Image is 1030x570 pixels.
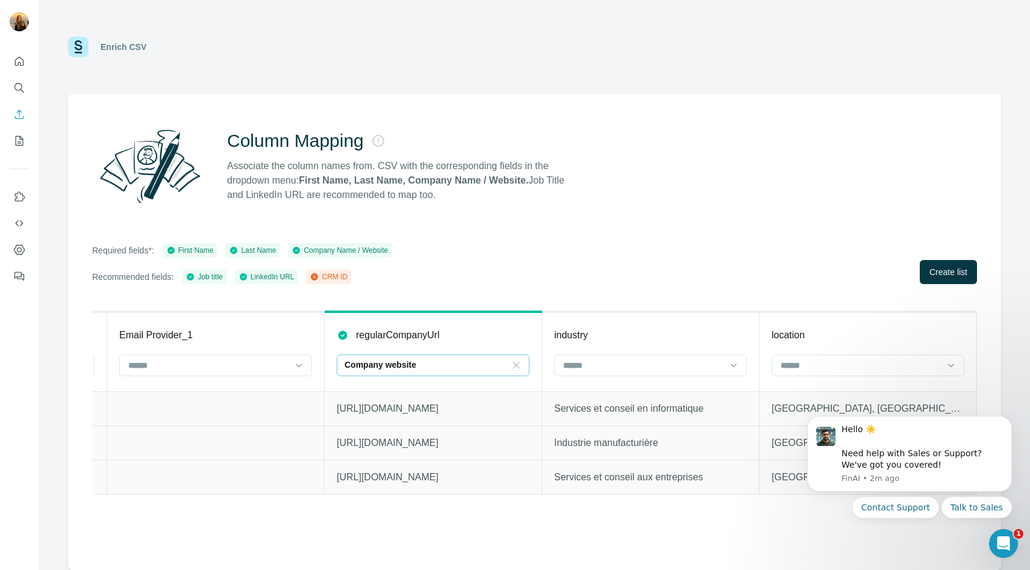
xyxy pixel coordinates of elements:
[772,436,964,450] p: [GEOGRAPHIC_DATA]
[554,470,747,485] p: Services et conseil aux entreprises
[554,328,588,342] p: industry
[92,244,154,256] p: Required fields*:
[229,245,276,256] div: Last Name
[772,328,805,342] p: location
[292,245,388,256] div: Company Name / Website
[789,405,1030,525] iframe: Intercom notifications message
[10,12,29,31] img: Avatar
[772,401,964,416] p: [GEOGRAPHIC_DATA], [GEOGRAPHIC_DATA], [GEOGRAPHIC_DATA]
[10,104,29,125] button: Enrich CSV
[772,470,964,485] p: [GEOGRAPHIC_DATA], [GEOGRAPHIC_DATA], [GEOGRAPHIC_DATA]
[554,401,747,416] p: Services et conseil en informatique
[10,265,29,287] button: Feedback
[337,436,529,450] p: [URL][DOMAIN_NAME]
[92,271,173,283] p: Recommended fields:
[92,123,208,209] img: Surfe Illustration - Column Mapping
[989,529,1018,558] iframe: Intercom live chat
[1014,529,1023,539] span: 1
[920,260,977,284] button: Create list
[166,245,214,256] div: First Name
[337,470,529,485] p: [URL][DOMAIN_NAME]
[310,271,348,282] div: CRM ID
[554,436,747,450] p: Industrie manufacturière
[929,266,967,278] span: Create list
[299,175,528,185] strong: First Name, Last Name, Company Name / Website.
[10,186,29,208] button: Use Surfe on LinkedIn
[68,37,89,57] img: Surfe Logo
[10,130,29,152] button: My lists
[119,328,193,342] p: Email Provider_1
[356,328,440,342] p: regularCompanyUrl
[227,130,364,152] h2: Column Mapping
[101,41,146,53] div: Enrich CSV
[10,239,29,261] button: Dashboard
[10,212,29,234] button: Use Surfe API
[10,77,29,99] button: Search
[239,271,295,282] div: LinkedIn URL
[186,271,222,282] div: Job title
[337,401,529,416] p: [URL][DOMAIN_NAME]
[227,159,575,202] p: Associate the column names from. CSV with the corresponding fields in the dropdown menu: Job Titl...
[345,359,416,371] p: Company website
[10,51,29,72] button: Quick start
